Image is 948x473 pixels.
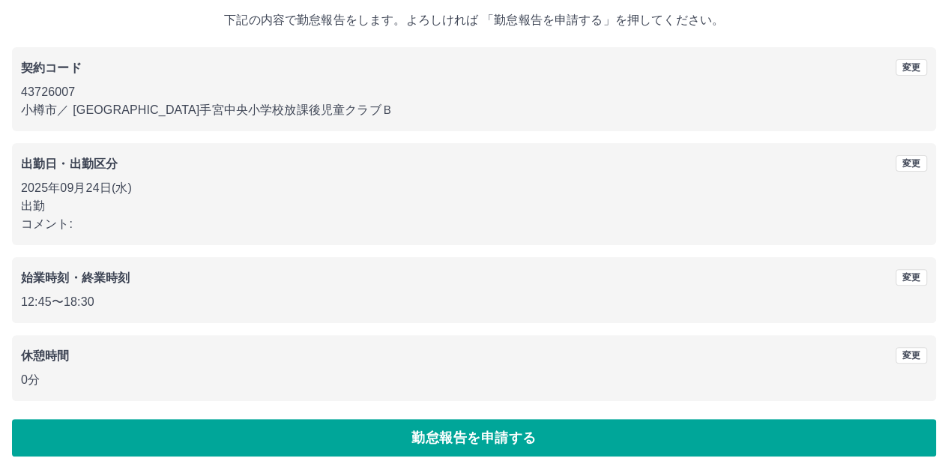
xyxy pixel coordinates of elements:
p: 下記の内容で勤怠報告をします。よろしければ 「勤怠報告を申請する」を押してください。 [12,11,936,29]
b: 契約コード [21,61,82,74]
b: 出勤日・出勤区分 [21,157,118,170]
button: 変更 [896,59,927,76]
button: 変更 [896,155,927,172]
p: 12:45 〜 18:30 [21,293,927,311]
p: 小樽市 ／ [GEOGRAPHIC_DATA]手宮中央小学校放課後児童クラブＢ [21,101,927,119]
button: 変更 [896,347,927,364]
p: 出勤 [21,197,927,215]
b: 始業時刻・終業時刻 [21,271,130,284]
p: 0分 [21,371,927,389]
p: 43726007 [21,83,927,101]
button: 変更 [896,269,927,286]
p: コメント: [21,215,927,233]
p: 2025年09月24日(水) [21,179,927,197]
b: 休憩時間 [21,349,70,362]
button: 勤怠報告を申請する [12,419,936,457]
